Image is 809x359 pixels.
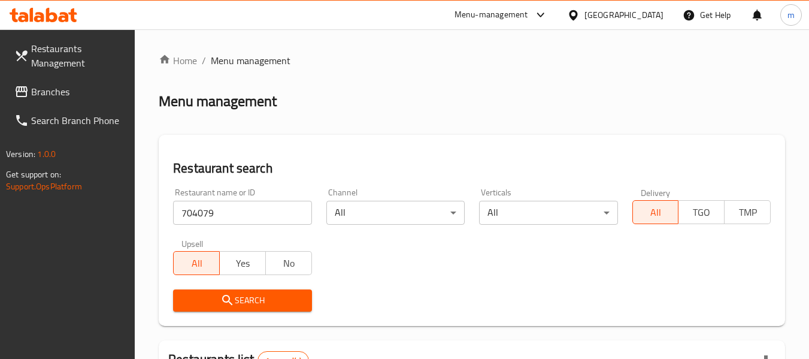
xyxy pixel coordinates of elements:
[6,167,61,182] span: Get support on:
[202,53,206,68] li: /
[584,8,663,22] div: [GEOGRAPHIC_DATA]
[173,201,311,225] input: Search for restaurant name or ID..
[225,255,261,272] span: Yes
[678,200,725,224] button: TGO
[5,77,135,106] a: Branches
[326,201,465,225] div: All
[641,188,671,197] label: Delivery
[632,200,679,224] button: All
[211,53,290,68] span: Menu management
[729,204,766,221] span: TMP
[159,92,277,111] h2: Menu management
[181,239,204,248] label: Upsell
[183,293,302,308] span: Search
[37,146,56,162] span: 1.0.0
[31,113,126,128] span: Search Branch Phone
[159,53,197,68] a: Home
[31,41,126,70] span: Restaurants Management
[271,255,307,272] span: No
[724,200,771,224] button: TMP
[683,204,720,221] span: TGO
[787,8,795,22] span: m
[173,159,771,177] h2: Restaurant search
[173,251,220,275] button: All
[6,179,82,194] a: Support.OpsPlatform
[219,251,266,275] button: Yes
[159,53,785,68] nav: breadcrumb
[31,85,126,99] span: Branches
[638,204,674,221] span: All
[5,34,135,77] a: Restaurants Management
[178,255,215,272] span: All
[173,289,311,312] button: Search
[6,146,35,162] span: Version:
[479,201,617,225] div: All
[265,251,312,275] button: No
[5,106,135,135] a: Search Branch Phone
[455,8,528,22] div: Menu-management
